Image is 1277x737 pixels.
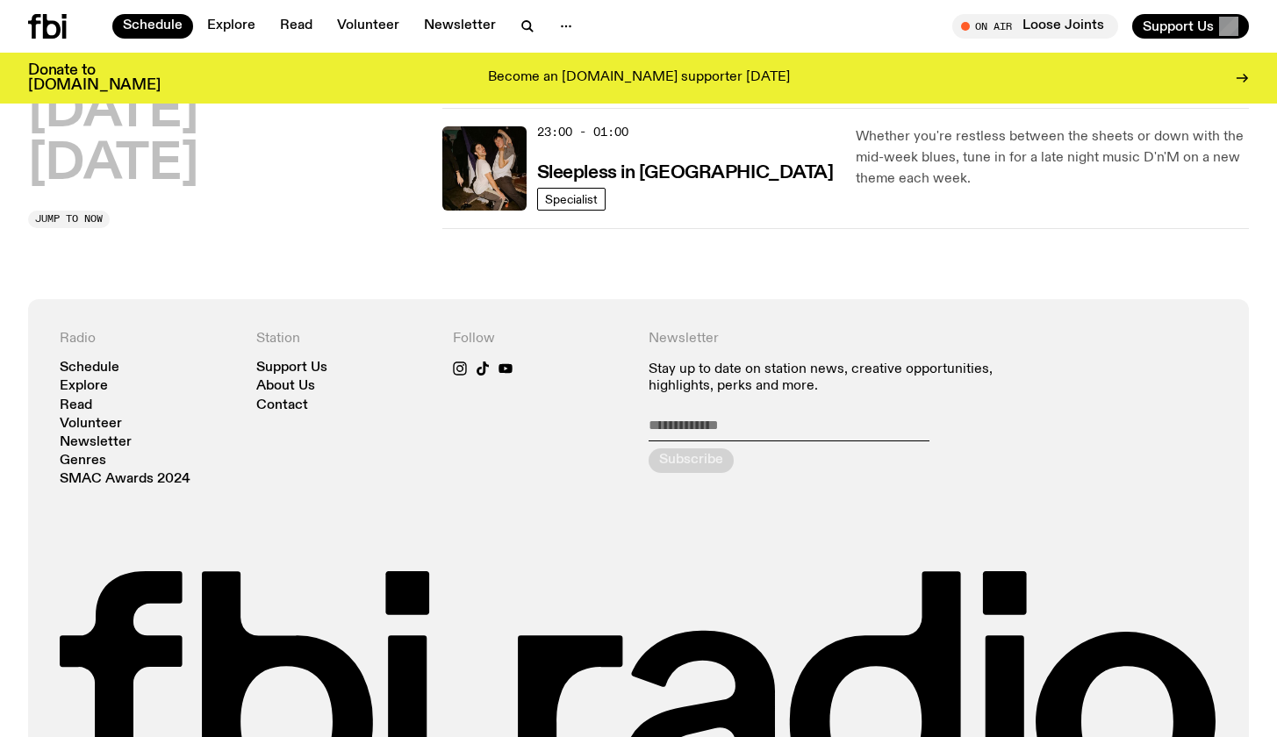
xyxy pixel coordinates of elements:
p: Stay up to date on station news, creative opportunities, highlights, perks and more. [649,361,1021,395]
button: Jump to now [28,211,110,228]
h4: Newsletter [649,331,1021,347]
a: Volunteer [60,418,122,431]
p: Become an [DOMAIN_NAME] supporter [DATE] [488,70,790,86]
h3: Sleepless in [GEOGRAPHIC_DATA] [537,164,834,182]
a: Sleepless in [GEOGRAPHIC_DATA] [537,161,834,182]
h4: Follow [453,331,628,347]
a: About Us [256,380,315,393]
img: Marcus Whale is on the left, bent to his knees and arching back with a gleeful look his face He i... [442,126,527,211]
a: Explore [60,380,108,393]
a: Schedule [60,361,119,375]
button: Subscribe [649,448,734,473]
a: Read [269,14,323,39]
a: Support Us [256,361,327,375]
a: SMAC Awards 2024 [60,473,190,486]
a: Newsletter [413,14,506,39]
span: Specialist [545,192,598,205]
a: Contact [256,399,308,412]
a: Specialist [537,188,606,211]
span: Jump to now [35,214,103,224]
button: Support Us [1132,14,1249,39]
a: Explore [197,14,266,39]
button: On AirLoose Joints [952,14,1118,39]
h4: Station [256,331,432,347]
p: Whether you're restless between the sheets or down with the mid-week blues, tune in for a late ni... [856,126,1249,190]
a: Genres [60,454,106,468]
span: Support Us [1143,18,1214,34]
a: Read [60,399,92,412]
a: Volunteer [326,14,410,39]
h3: Donate to [DOMAIN_NAME] [28,63,161,93]
button: [DATE] [28,140,198,190]
button: [DATE] [28,88,198,137]
span: 23:00 - 01:00 [537,124,628,140]
a: Newsletter [60,436,132,449]
h4: Radio [60,331,235,347]
a: Schedule [112,14,193,39]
